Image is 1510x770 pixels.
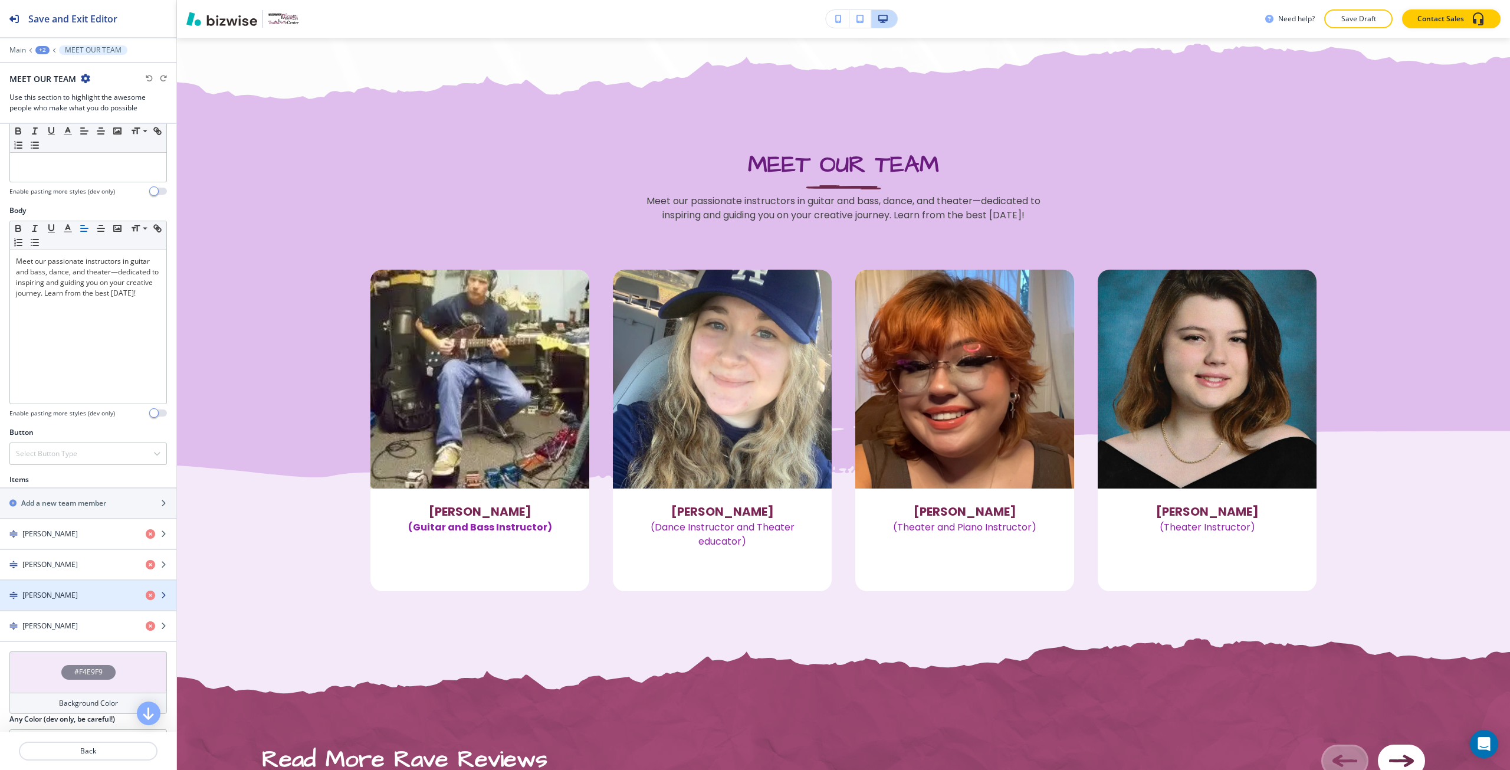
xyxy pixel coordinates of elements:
button: #F4E9F9Background Color [9,651,167,714]
button: Back [19,742,157,761]
h4: Select Button Type [16,448,77,459]
h4: [PERSON_NAME] [22,529,78,539]
button: MEET OUR TEAM [59,45,127,55]
h4: [PERSON_NAME] [22,590,78,601]
h3: Need help? [1278,14,1315,24]
img: Drag [9,591,18,599]
h2: Save and Exit Editor [28,12,117,26]
button: Save Draft [1324,9,1393,28]
p: Meet our passionate instructors in guitar and bass, dance, and theater—dedicated to inspiring and... [642,194,1045,222]
img: Your Logo [268,13,300,24]
h2: Any Color (dev only, be careful!) [9,714,115,725]
button: <p><span style="color: rgb(142, 36, 170);">(Theater Instructor)</span></p>[PERSON_NAME](Theater I... [1098,270,1317,549]
button: Main [9,46,26,54]
span: MEET OUR TEAM [748,149,939,181]
img: Drag [9,622,18,630]
img: Drag [9,530,18,538]
button: <p><span style="color: rgb(142, 36, 170);">(Theater and Piano Instructor)</span></p>[PERSON_NAME]... [855,270,1074,549]
p: Contact Sales [1417,14,1464,24]
h2: Add a new team member [21,498,106,509]
div: Open Intercom Messenger [1470,730,1498,758]
h2: Body [9,205,26,216]
img: Bizwise Logo [186,12,257,26]
h4: Background Color [59,698,118,709]
button: <p><span style="color: rgb(142, 36, 170);">(Dance Instructor and Theater educator)</span></p>[PER... [613,270,832,563]
p: Save Draft [1340,14,1377,24]
p: Meet our passionate instructors in guitar and bass, dance, and theater—dedicated to inspiring and... [16,256,160,299]
p: Back [20,746,156,756]
button: <p><strong style="color: rgb(142, 36, 170);">(Guitar and Bass Instructor)</strong></p>[PERSON_NAM... [370,270,589,549]
h4: [PERSON_NAME] [22,559,78,570]
button: +2 [35,46,50,54]
h4: #F4E9F9 [74,667,103,677]
h2: Button [9,427,34,438]
h4: Enable pasting more styles (dev only) [9,409,115,418]
h2: MEET OUR TEAM [9,73,76,85]
img: Drag [9,561,18,569]
button: Contact Sales [1402,9,1501,28]
h3: Use this section to highlight the awesome people who make what you do possible [9,92,167,113]
h2: Items [9,474,29,485]
p: MEET OUR TEAM [65,46,122,54]
h4: [PERSON_NAME] [22,621,78,631]
h4: Enable pasting more styles (dev only) [9,187,115,196]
